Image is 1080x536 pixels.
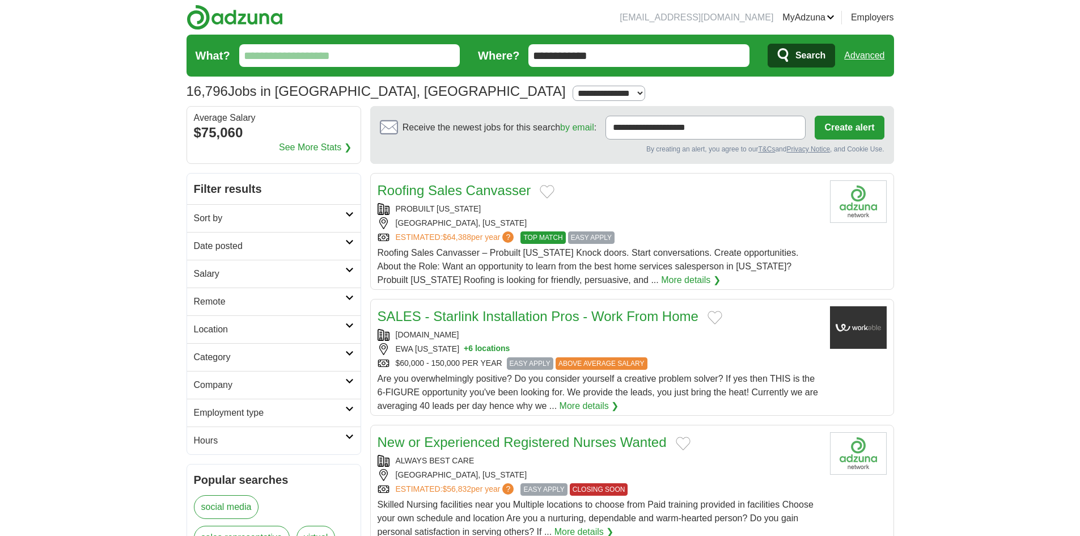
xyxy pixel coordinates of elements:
[194,323,345,336] h2: Location
[502,483,514,495] span: ?
[396,483,516,496] a: ESTIMATED:$56,832per year?
[380,144,884,154] div: By creating an alert, you agree to our and , and Cookie Use.
[279,141,351,154] a: See More Stats ❯
[194,495,259,519] a: social media
[556,357,647,370] span: ABOVE AVERAGE SALARY
[194,113,354,123] div: Average Salary
[187,288,361,315] a: Remote
[196,47,230,64] label: What?
[187,204,361,232] a: Sort by
[442,484,471,493] span: $56,832
[708,311,722,324] button: Add to favorite jobs
[187,399,361,427] a: Employment type
[403,121,596,134] span: Receive the newest jobs for this search :
[786,145,830,153] a: Privacy Notice
[194,471,354,488] h2: Popular searches
[502,231,514,243] span: ?
[560,123,594,132] a: by email
[795,44,825,67] span: Search
[194,351,345,364] h2: Category
[378,357,821,370] div: $60,000 - 150,000 PER YEAR
[187,174,361,204] h2: Filter results
[187,232,361,260] a: Date posted
[194,123,354,143] div: $75,060
[758,145,775,153] a: T&Cs
[187,81,228,102] span: 16,796
[187,427,361,454] a: Hours
[194,406,345,420] h2: Employment type
[396,456,475,465] a: ALWAYS BEST CARE
[378,329,821,341] div: [DOMAIN_NAME]
[830,180,887,223] img: Company logo
[620,11,773,24] li: [EMAIL_ADDRESS][DOMAIN_NAME]
[676,437,691,450] button: Add to favorite jobs
[187,83,566,99] h1: Jobs in [GEOGRAPHIC_DATA], [GEOGRAPHIC_DATA]
[478,47,519,64] label: Where?
[187,371,361,399] a: Company
[851,11,894,24] a: Employers
[378,217,821,229] div: [GEOGRAPHIC_DATA], [US_STATE]
[464,343,510,355] button: +6 locations
[187,5,283,30] img: Adzuna logo
[520,231,565,244] span: TOP MATCH
[396,231,516,244] a: ESTIMATED:$64,388per year?
[768,44,835,67] button: Search
[194,267,345,281] h2: Salary
[442,233,471,242] span: $64,388
[560,399,619,413] a: More details ❯
[830,306,887,349] img: Company logo
[187,260,361,288] a: Salary
[568,231,615,244] span: EASY APPLY
[378,374,818,411] span: Are you overwhelmingly positive? Do you consider yourself a creative problem solver? If yes then ...
[194,295,345,309] h2: Remote
[187,315,361,343] a: Location
[378,203,821,215] div: PROBUILT [US_STATE]
[378,309,698,324] a: SALES - Starlink Installation Pros - Work From Home
[378,434,667,450] a: New or Experienced Registered Nurses Wanted
[570,483,628,496] span: CLOSING SOON
[782,11,835,24] a: MyAdzuna
[378,469,821,481] div: [GEOGRAPHIC_DATA], [US_STATE]
[194,212,345,225] h2: Sort by
[507,357,553,370] span: EASY APPLY
[815,116,884,140] button: Create alert
[661,273,721,287] a: More details ❯
[187,343,361,371] a: Category
[830,432,887,475] img: Always Best Care logo
[520,483,567,496] span: EASY APPLY
[194,239,345,253] h2: Date posted
[194,378,345,392] h2: Company
[844,44,884,67] a: Advanced
[378,343,821,355] div: EWA [US_STATE]
[378,248,799,285] span: Roofing Sales Canvasser – Probuilt [US_STATE] Knock doors. Start conversations. Create opportunit...
[540,185,554,199] button: Add to favorite jobs
[378,183,531,198] a: Roofing Sales Canvasser
[194,434,345,448] h2: Hours
[464,343,468,355] span: +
